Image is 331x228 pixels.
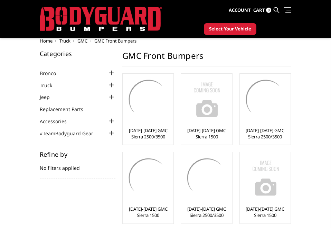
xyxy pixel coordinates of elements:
[124,127,172,140] a: [DATE]-[DATE] GMC Sierra 2500/3500
[40,82,61,89] a: Truck
[242,206,289,218] a: [DATE]-[DATE] GMC Sierra 1500
[40,130,102,137] a: #TeamBodyguard Gear
[40,118,75,125] a: Accessories
[40,151,116,157] h5: Refine by
[229,1,251,20] a: Account
[229,7,251,13] span: Account
[253,7,265,13] span: Cart
[183,206,230,218] a: [DATE]-[DATE] GMC Sierra 2500/3500
[40,51,116,57] h5: Categories
[40,93,58,101] a: Jeep
[266,8,271,13] span: 0
[183,75,231,124] img: No Image
[242,127,289,140] a: [DATE]-[DATE] GMC Sierra 2500/3500
[40,151,116,179] div: No filters applied
[40,38,53,44] a: Home
[94,38,136,44] span: GMC Front Bumpers
[242,154,289,202] a: No Image
[59,38,70,44] a: Truck
[122,51,291,66] h1: GMC Front Bumpers
[242,154,290,202] img: No Image
[77,38,87,44] a: GMC
[209,26,251,33] span: Select Your Vehicle
[40,7,162,31] img: BODYGUARD BUMPERS
[253,1,271,20] a: Cart 0
[183,75,230,124] a: No Image
[183,127,230,140] a: [DATE]-[DATE] GMC Sierra 1500
[40,106,92,113] a: Replacement Parts
[40,70,65,77] a: Bronco
[204,23,256,35] button: Select Your Vehicle
[124,206,172,218] a: [DATE]-[DATE] GMC Sierra 1500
